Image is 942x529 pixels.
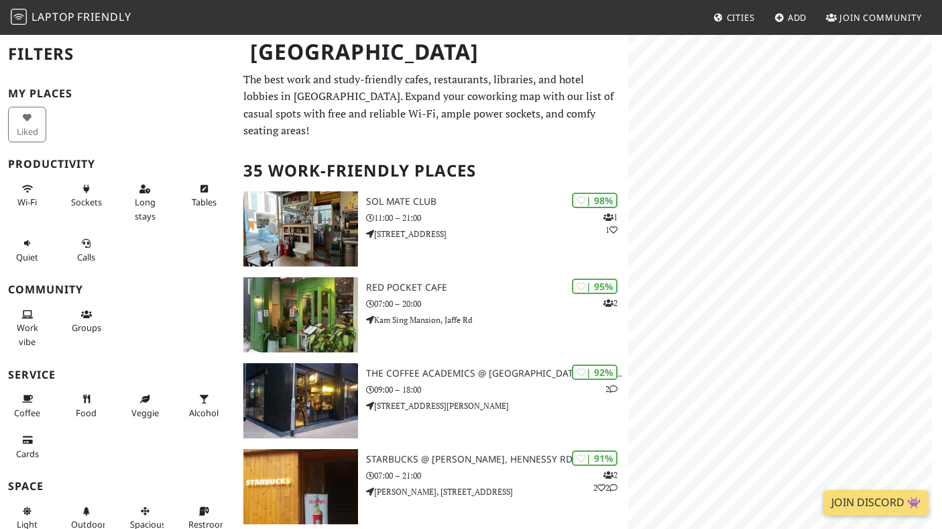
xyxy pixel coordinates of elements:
[184,388,223,424] button: Alcohol
[8,369,227,381] h3: Service
[243,449,358,524] img: Starbucks @ Wan Chai, Hennessy Rd
[11,9,27,25] img: LaptopFriendly
[366,196,628,207] h3: SOL Mate Club
[17,322,38,347] span: People working
[67,303,105,339] button: Groups
[572,450,617,466] div: | 91%
[8,480,227,493] h3: Space
[71,196,102,208] span: Power sockets
[366,469,628,482] p: 07:00 – 21:00
[839,11,922,23] span: Join Community
[593,469,617,494] p: 2 2 2
[366,314,628,326] p: Kam Sing Mansion, Jaffe Rd
[67,388,105,424] button: Food
[32,9,75,24] span: Laptop
[243,71,620,140] p: The best work and study-friendly cafes, restaurants, libraries, and hotel lobbies in [GEOGRAPHIC_...
[8,34,227,75] h2: Filters
[8,178,46,213] button: Wi-Fi
[366,282,628,293] h3: Red Pocket Cafe
[189,407,219,419] span: Alcohol
[8,232,46,268] button: Quiet
[235,363,628,438] a: The Coffee Academics @ Sai Yuen Lane | 92% 2 The Coffee Academics @ [GEOGRAPHIC_DATA][PERSON_NAME...
[192,196,217,208] span: Work-friendly tables
[572,365,617,380] div: | 92%
[77,251,95,263] span: Video/audio calls
[243,191,358,267] img: SOL Mate Club
[366,297,628,310] p: 07:00 – 20:00
[366,228,628,240] p: [STREET_ADDRESS]
[366,485,628,498] p: [PERSON_NAME], [STREET_ADDRESS]
[8,283,227,296] h3: Community
[239,34,625,70] h1: [GEOGRAPHIC_DATA]
[235,277,628,352] a: Red Pocket Cafe | 95% 2 Red Pocket Cafe 07:00 – 20:00 Kam Sing Mansion, Jaffe Rd
[76,407,97,419] span: Food
[235,449,628,524] a: Starbucks @ Wan Chai, Hennessy Rd | 91% 222 Starbucks @ [PERSON_NAME], Hennessy Rd 07:00 – 21:00 ...
[727,11,755,23] span: Cities
[16,251,38,263] span: Quiet
[77,9,131,24] span: Friendly
[366,399,628,412] p: [STREET_ADDRESS][PERSON_NAME]
[184,178,223,213] button: Tables
[572,279,617,294] div: | 95%
[366,454,628,465] h3: Starbucks @ [PERSON_NAME], Hennessy Rd
[243,363,358,438] img: The Coffee Academics @ Sai Yuen Lane
[8,87,227,100] h3: My Places
[135,196,156,222] span: Long stays
[67,178,105,213] button: Sockets
[8,388,46,424] button: Coffee
[126,388,164,424] button: Veggie
[366,211,628,224] p: 11:00 – 21:00
[16,448,39,460] span: Credit cards
[235,191,628,267] a: SOL Mate Club | 98% 11 SOL Mate Club 11:00 – 21:00 [STREET_ADDRESS]
[708,5,760,30] a: Cities
[11,6,131,30] a: LaptopFriendly LaptopFriendly
[366,383,628,396] p: 09:00 – 18:00
[14,407,40,419] span: Coffee
[17,196,37,208] span: Stable Wi-Fi
[823,490,929,516] a: Join Discord 👾
[603,297,617,309] p: 2
[72,322,101,334] span: Group tables
[769,5,813,30] a: Add
[8,429,46,465] button: Cards
[131,407,159,419] span: Veggie
[67,232,105,268] button: Calls
[243,277,358,352] img: Red Pocket Cafe
[126,178,164,227] button: Long stays
[821,5,927,30] a: Join Community
[243,150,620,191] h2: 35 Work-Friendly Places
[603,211,617,236] p: 1 1
[788,11,807,23] span: Add
[572,193,617,208] div: | 98%
[605,383,617,395] p: 2
[366,368,628,379] h3: The Coffee Academics @ [GEOGRAPHIC_DATA][PERSON_NAME]
[8,158,227,171] h3: Productivity
[8,303,46,352] button: Work vibe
